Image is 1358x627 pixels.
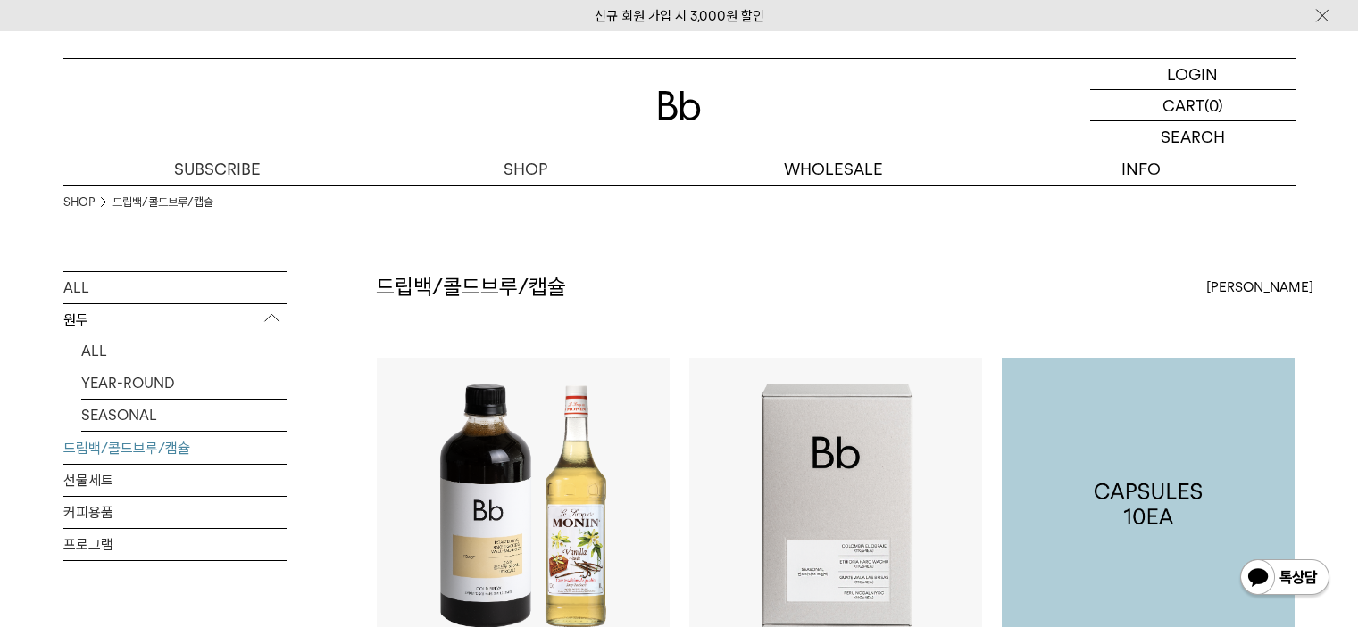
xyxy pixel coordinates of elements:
a: ALL [63,272,287,303]
img: 카카오톡 채널 1:1 채팅 버튼 [1238,557,1331,600]
a: SHOP [371,153,679,185]
p: SEARCH [1161,121,1225,153]
p: 원두 [63,304,287,336]
p: (0) [1204,90,1223,120]
a: LOGIN [1090,59,1296,90]
a: ALL [81,335,287,367]
img: 로고 [658,91,701,120]
a: CART (0) [1090,90,1296,121]
a: 신규 회원 가입 시 3,000원 할인 [595,8,764,24]
p: CART [1162,90,1204,120]
a: 드립백/콜드브루/캡슐 [63,433,287,464]
a: SUBSCRIBE [63,153,371,185]
p: LOGIN [1167,59,1218,89]
a: YEAR-ROUND [81,367,287,399]
a: 선물세트 [63,465,287,496]
p: WHOLESALE [679,153,987,185]
h2: 드립백/콜드브루/캡슐 [376,272,566,302]
a: 커피용품 [63,497,287,528]
p: INFO [987,153,1296,185]
a: 드립백/콜드브루/캡슐 [112,194,213,211]
a: SHOP [63,194,95,211]
a: 프로그램 [63,529,287,560]
a: SEASONAL [81,400,287,431]
span: [PERSON_NAME] [1206,276,1313,298]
